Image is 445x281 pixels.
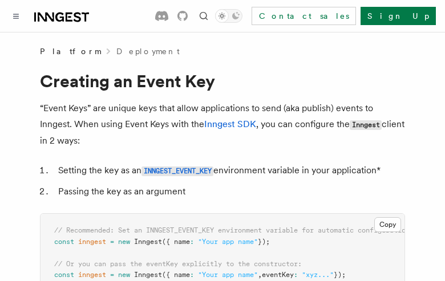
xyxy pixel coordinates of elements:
span: = [110,238,114,246]
p: “Event Keys” are unique keys that allow applications to send (aka publish) events to Inngest. Whe... [40,100,405,149]
li: Passing the key as an argument [55,184,405,199]
span: // Or you can pass the eventKey explicitly to the constructor: [54,260,302,268]
a: Sign Up [361,7,436,25]
span: inngest [78,271,106,279]
span: "xyz..." [302,271,334,279]
span: const [54,271,74,279]
span: inngest [78,238,106,246]
button: Toggle navigation [9,9,23,23]
button: Copy [374,217,401,232]
h1: Creating an Event Key [40,71,405,91]
span: }); [258,238,270,246]
span: Platform [40,46,100,57]
span: ({ name [162,238,190,246]
span: const [54,238,74,246]
a: Contact sales [252,7,356,25]
button: Toggle dark mode [215,9,242,23]
span: // Recommended: Set an INNGEST_EVENT_KEY environment variable for automatic configuration: [54,226,414,234]
span: "Your app name" [198,271,258,279]
span: new [118,238,130,246]
a: INNGEST_EVENT_KEY [141,165,213,176]
code: Inngest [350,120,382,130]
code: INNGEST_EVENT_KEY [141,166,213,176]
span: }); [334,271,346,279]
span: : [190,238,194,246]
a: Deployment [116,46,180,57]
span: eventKey [262,271,294,279]
span: ({ name [162,271,190,279]
span: : [190,271,194,279]
span: : [294,271,298,279]
button: Find something... [197,9,211,23]
span: , [258,271,262,279]
span: new [118,271,130,279]
span: "Your app name" [198,238,258,246]
li: Setting the key as an environment variable in your application* [55,162,405,179]
span: Inngest [134,238,162,246]
span: = [110,271,114,279]
span: Inngest [134,271,162,279]
a: Inngest SDK [204,119,256,129]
